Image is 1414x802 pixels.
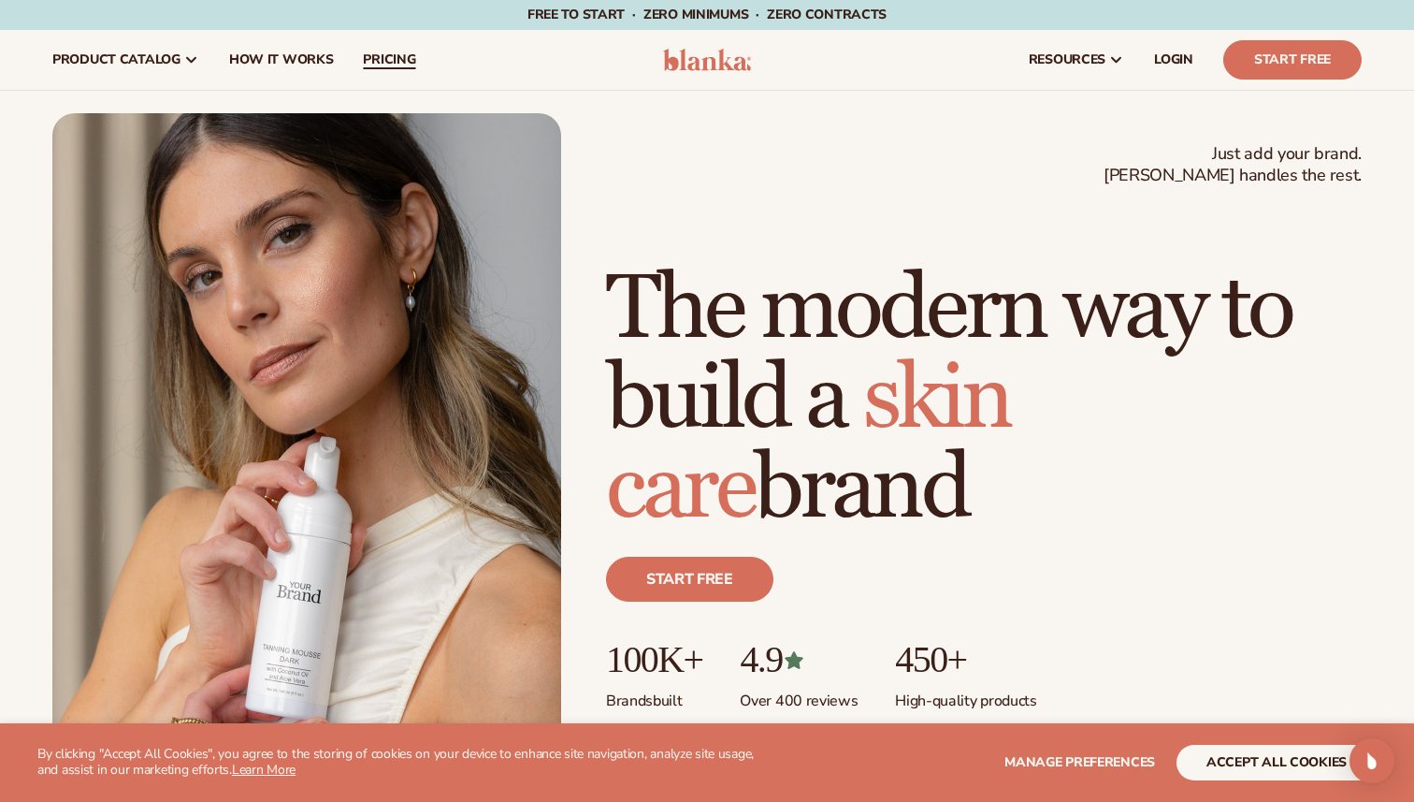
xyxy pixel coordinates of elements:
span: skin care [606,344,1010,544]
span: Manage preferences [1004,753,1155,771]
p: Over 400 reviews [740,680,858,711]
p: Brands built [606,680,702,711]
span: How It Works [229,52,334,67]
div: Open Intercom Messenger [1349,738,1394,783]
a: Start free [606,557,773,602]
span: pricing [363,52,415,67]
img: Female holding tanning mousse. [52,113,561,755]
a: product catalog [37,30,214,90]
img: logo [663,49,752,71]
button: Manage preferences [1004,745,1155,780]
p: 450+ [895,639,1036,680]
a: LOGIN [1139,30,1208,90]
p: 4.9 [740,639,858,680]
span: Free to start · ZERO minimums · ZERO contracts [527,6,887,23]
span: LOGIN [1154,52,1193,67]
a: Learn More [232,761,296,779]
p: By clicking "Accept All Cookies", you agree to the storing of cookies on your device to enhance s... [37,747,767,779]
p: High-quality products [895,680,1036,711]
a: resources [1014,30,1139,90]
span: Just add your brand. [PERSON_NAME] handles the rest. [1104,143,1362,187]
a: How It Works [214,30,349,90]
span: product catalog [52,52,180,67]
p: 100K+ [606,639,702,680]
button: accept all cookies [1176,745,1377,780]
h1: The modern way to build a brand [606,265,1362,534]
a: Start Free [1223,40,1362,80]
span: resources [1029,52,1105,67]
a: pricing [348,30,430,90]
